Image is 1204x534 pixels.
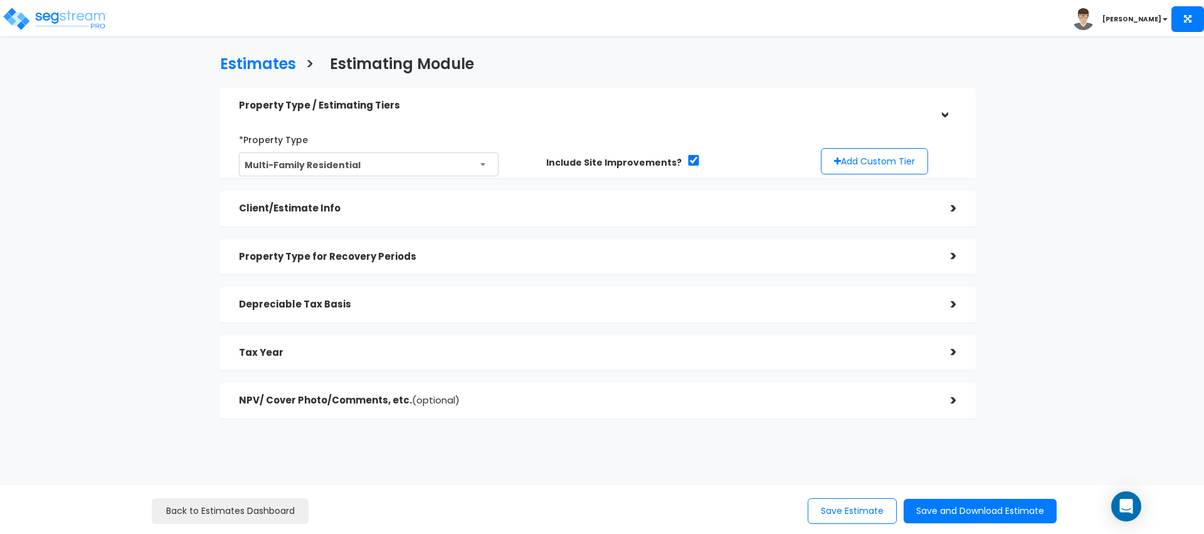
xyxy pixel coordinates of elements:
[932,295,957,314] div: >
[932,391,957,410] div: >
[239,395,932,406] h5: NPV/ Cover Photo/Comments, etc.
[239,348,932,358] h5: Tax Year
[330,56,474,75] h3: Estimating Module
[211,43,296,82] a: Estimates
[240,153,498,177] span: Multi-Family Residential
[220,56,296,75] h3: Estimates
[1111,491,1141,521] div: Open Intercom Messenger
[932,247,957,266] div: >
[239,299,932,310] h5: Depreciable Tax Basis
[305,56,314,75] h3: >
[821,148,928,174] button: Add Custom Tier
[546,156,682,169] label: Include Site Improvements?
[932,343,957,362] div: >
[239,152,499,176] span: Multi-Family Residential
[932,199,957,218] div: >
[1072,8,1094,30] img: avatar.png
[2,6,108,31] img: logo_pro_r.png
[239,129,308,146] label: *Property Type
[412,393,460,407] span: (optional)
[239,203,932,214] h5: Client/Estimate Info
[904,499,1057,523] button: Save and Download Estimate
[1102,14,1161,24] b: [PERSON_NAME]
[320,43,474,82] a: Estimating Module
[152,498,309,524] a: Back to Estimates Dashboard
[239,252,932,262] h5: Property Type for Recovery Periods
[239,100,932,111] h5: Property Type / Estimating Tiers
[934,93,954,119] div: >
[808,498,897,524] button: Save Estimate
